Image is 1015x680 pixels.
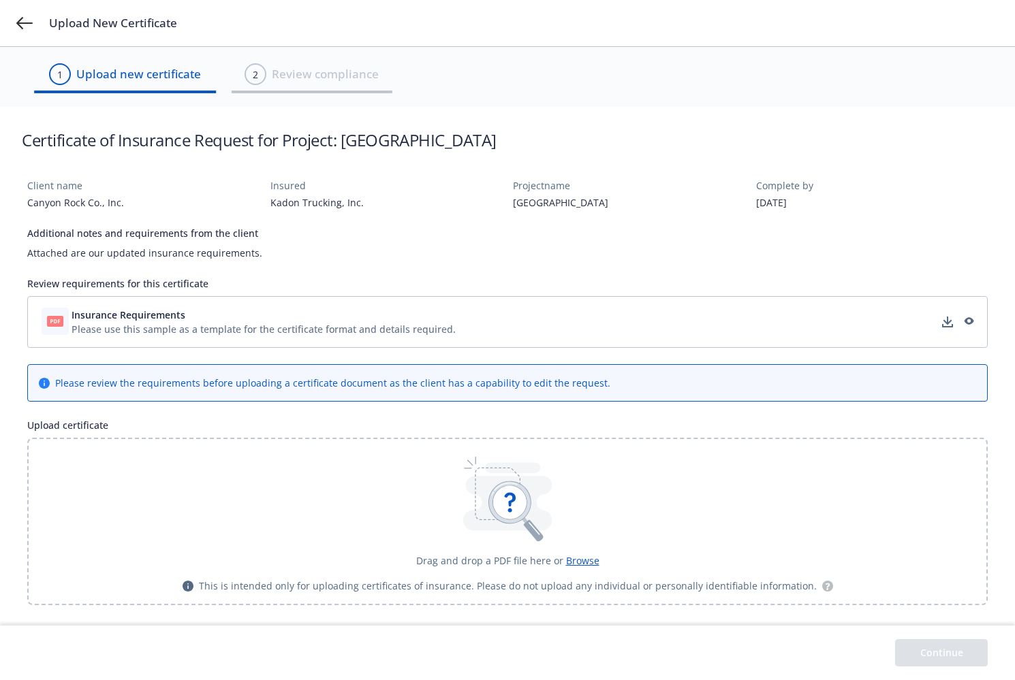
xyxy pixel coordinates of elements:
[513,178,745,193] div: Project name
[939,314,956,330] a: download
[566,554,599,567] span: Browse
[270,195,503,210] div: Kadon Trucking, Inc.
[756,195,988,210] div: [DATE]
[960,314,976,330] a: preview
[270,178,503,193] div: Insured
[27,276,988,291] div: Review requirements for this certificate
[253,67,258,82] div: 2
[272,65,379,83] span: Review compliance
[513,195,745,210] div: [GEOGRAPHIC_DATA]
[27,226,988,240] div: Additional notes and requirements from the client
[27,246,988,260] div: Attached are our updated insurance requirements.
[55,376,610,390] div: Please review the requirements before uploading a certificate document as the client has a capabi...
[756,178,988,193] div: Complete by
[27,178,260,193] div: Client name
[49,15,177,31] span: Upload New Certificate
[72,308,456,322] button: Insurance Requirements
[22,129,497,151] h1: Certificate of Insurance Request for Project: [GEOGRAPHIC_DATA]
[76,65,201,83] span: Upload new certificate
[199,579,817,593] span: This is intended only for uploading certificates of insurance. Please do not upload any individua...
[72,308,185,322] span: Insurance Requirements
[27,418,988,432] div: Upload certificate
[57,67,63,82] div: 1
[27,296,988,348] div: Insurance RequirementsPlease use this sample as a template for the certificate format and details...
[416,553,599,568] div: Drag and drop a PDF file here or
[27,438,988,605] div: Drag and drop a PDF file here or BrowseThis is intended only for uploading certificates of insura...
[72,322,456,336] div: Please use this sample as a template for the certificate format and details required.
[27,195,260,210] div: Canyon Rock Co., Inc.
